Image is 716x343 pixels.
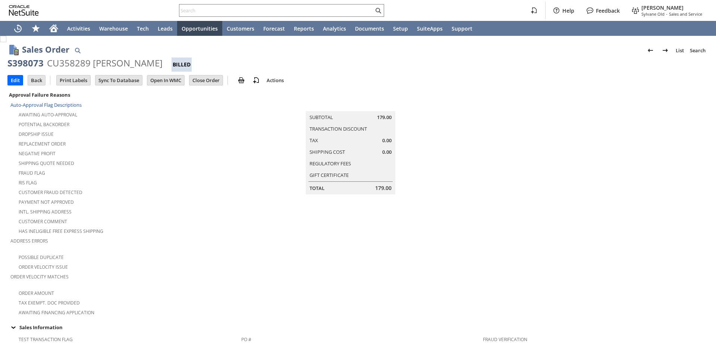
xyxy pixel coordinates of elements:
a: Subtotal [310,114,333,121]
a: Regulatory Fees [310,160,351,167]
span: Warehouse [99,25,128,32]
a: Actions [264,77,287,84]
span: Reports [294,25,314,32]
a: Customer Fraud Detected [19,189,82,196]
a: SuiteApps [412,21,447,36]
a: Activities [63,21,95,36]
input: Search [179,6,374,15]
a: Payment not approved [19,199,74,205]
div: CU358289 [PERSON_NAME] [47,57,163,69]
a: Shipping Cost [310,149,345,155]
a: Tax [310,137,318,144]
span: Analytics [323,25,346,32]
input: Open In WMC [147,75,184,85]
div: Billed [172,57,192,72]
span: Leads [158,25,173,32]
a: Analytics [318,21,351,36]
svg: logo [9,5,39,16]
div: Approval Failure Reasons [7,90,238,100]
a: List [673,44,687,56]
a: Documents [351,21,389,36]
img: print.svg [237,76,246,85]
svg: Recent Records [13,24,22,33]
a: Customers [222,21,259,36]
svg: Home [49,24,58,33]
svg: Search [374,6,383,15]
a: Auto-Approval Flag Descriptions [10,102,82,108]
a: Tax Exempt. Doc Provided [19,300,80,306]
label: Feedback [596,7,620,14]
span: Support [452,25,472,32]
img: Previous [646,46,655,55]
label: Help [562,7,574,14]
span: 179.00 [377,114,392,121]
a: Customer Comment [19,218,67,225]
a: Fraud Flag [19,170,45,176]
div: S398073 [7,57,44,69]
a: Home [45,21,63,36]
td: Sales Information [7,322,709,332]
a: Awaiting Financing Application [19,309,94,316]
a: Has Ineligible Free Express Shipping [19,228,103,234]
a: Dropship Issue [19,131,54,137]
div: Shortcuts [27,21,45,36]
a: Order Amount [19,290,54,296]
h1: Sales Order [22,43,69,56]
span: Sylvane Old [641,11,665,17]
a: Intl. Shipping Address [19,209,72,215]
input: Print Labels [57,75,90,85]
span: - [666,11,668,17]
a: Replacement Order [19,141,66,147]
a: Potential Backorder [19,121,69,128]
span: SuiteApps [417,25,443,32]
input: Edit [8,75,23,85]
a: Leads [153,21,177,36]
span: 179.00 [375,184,392,192]
a: Forecast [259,21,289,36]
img: Next [661,46,670,55]
a: Address Errors [10,238,48,244]
a: PO # [241,336,251,343]
a: Possible Duplicate [19,254,64,261]
a: Opportunities [177,21,222,36]
img: add-record.svg [252,76,261,85]
a: Order Velocity Issue [19,264,68,270]
a: Recent Records [9,21,27,36]
a: Tech [132,21,153,36]
a: Warehouse [95,21,132,36]
span: Documents [355,25,384,32]
a: Transaction Discount [310,125,367,132]
span: [PERSON_NAME] [641,4,684,11]
a: Negative Profit [19,150,56,157]
svg: Shortcuts [31,24,40,33]
a: Test Transaction Flag [19,336,73,343]
div: Sales Information [7,322,706,332]
input: Close Order [189,75,223,85]
span: Setup [393,25,408,32]
a: Gift Certificate [310,172,349,178]
a: RIS flag [19,180,37,186]
a: Support [447,21,477,36]
caption: Summary [306,99,395,111]
a: Awaiting Auto-Approval [19,112,77,118]
span: 0.00 [382,149,392,156]
span: Tech [137,25,149,32]
a: Total [310,185,324,191]
img: Quick Find [73,46,82,55]
a: Setup [389,21,412,36]
span: Opportunities [182,25,218,32]
input: Sync To Database [95,75,142,85]
input: Back [28,75,45,85]
span: 0.00 [382,137,392,144]
span: Forecast [263,25,285,32]
a: Shipping Quote Needed [19,160,74,166]
a: Reports [289,21,318,36]
span: Customers [227,25,254,32]
a: Order Velocity Matches [10,274,69,280]
a: Search [687,44,709,56]
span: Activities [67,25,90,32]
span: Sales and Service [669,11,702,17]
a: Fraud Verification [483,336,527,343]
